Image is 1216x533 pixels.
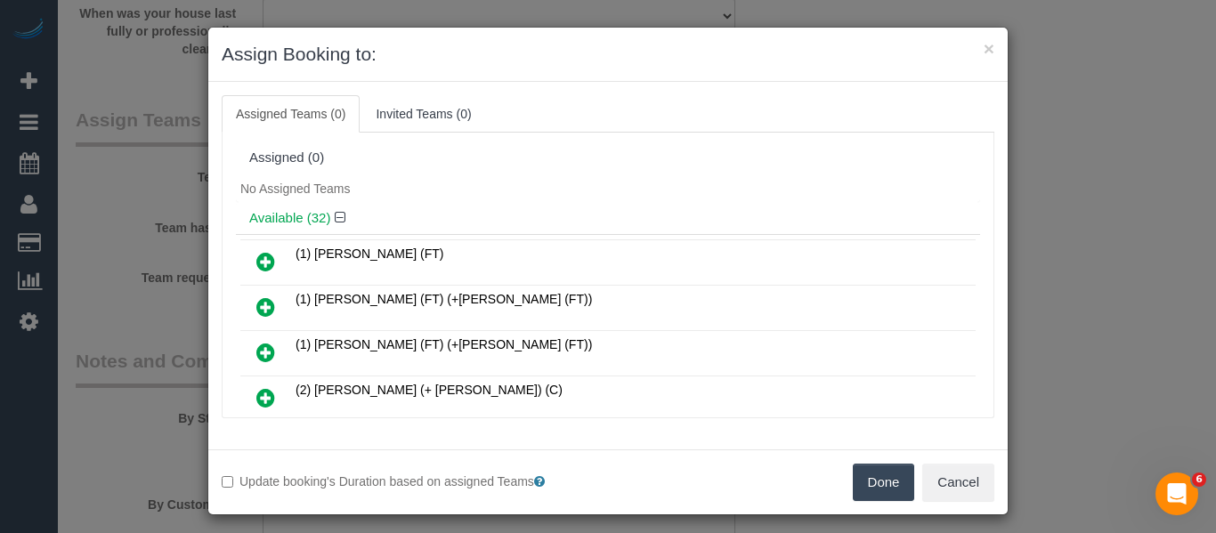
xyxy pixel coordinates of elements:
input: Update booking's Duration based on assigned Teams [222,476,233,488]
span: (2) [PERSON_NAME] (+ [PERSON_NAME]) (C) [296,383,563,397]
span: (1) [PERSON_NAME] (FT) [296,246,443,261]
button: Done [853,464,915,501]
a: Assigned Teams (0) [222,95,360,133]
button: Cancel [922,464,994,501]
span: (1) [PERSON_NAME] (FT) (+[PERSON_NAME] (FT)) [296,337,592,351]
button: × [984,39,994,58]
label: Update booking's Duration based on assigned Teams [222,472,595,490]
h3: Assign Booking to: [222,41,994,68]
iframe: Intercom live chat [1155,472,1198,515]
span: 6 [1192,472,1206,487]
span: No Assigned Teams [240,182,350,196]
div: Assigned (0) [249,150,967,166]
h4: Available (32) [249,211,967,226]
span: (1) [PERSON_NAME] (FT) (+[PERSON_NAME] (FT)) [296,292,592,306]
a: Invited Teams (0) [361,95,485,133]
